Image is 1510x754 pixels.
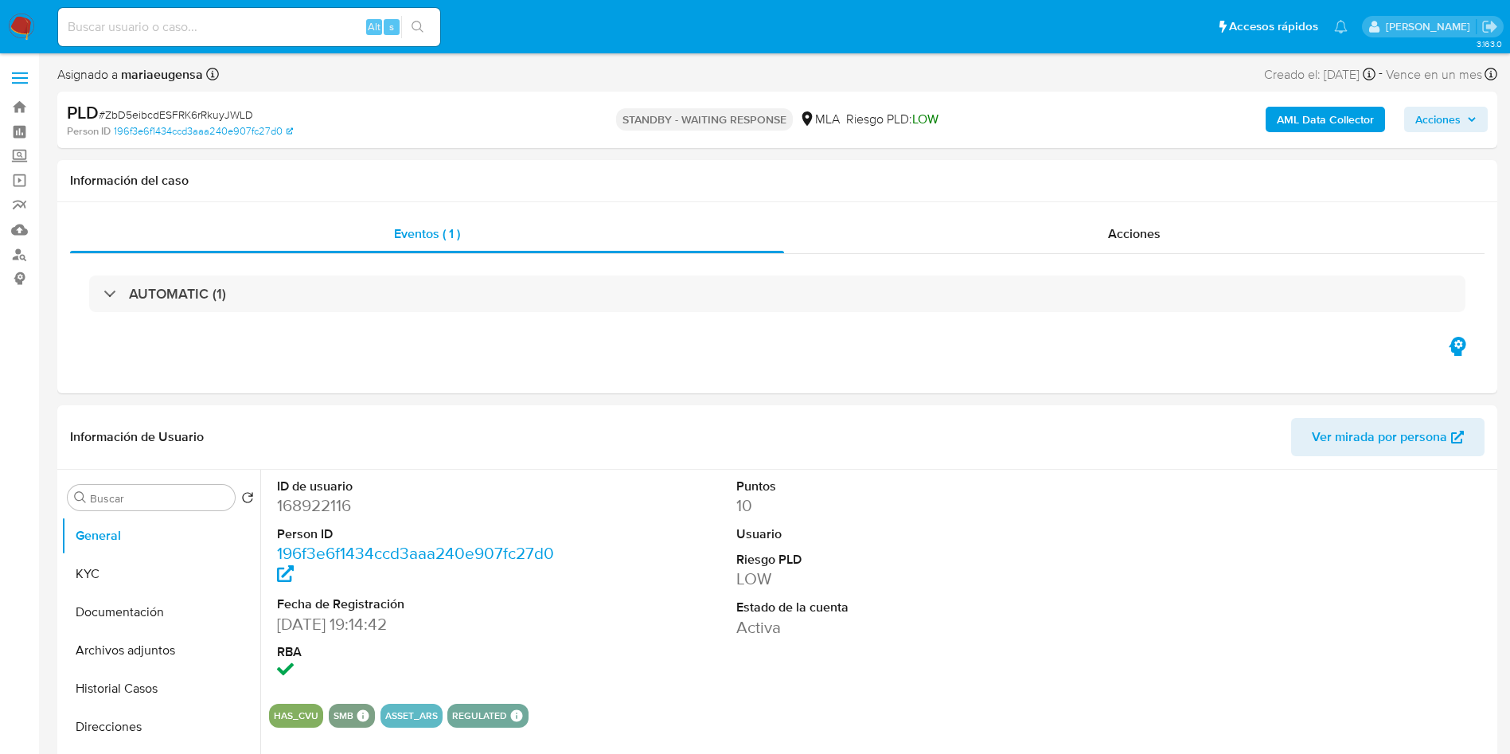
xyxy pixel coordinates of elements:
[241,491,254,509] button: Volver al orden por defecto
[394,225,460,243] span: Eventos ( 1 )
[1386,66,1482,84] span: Vence en un mes
[736,568,1027,590] dd: LOW
[912,110,938,128] span: LOW
[114,124,293,139] a: 196f3e6f1434ccd3aaa240e907fc27d0
[1404,107,1488,132] button: Acciones
[846,111,938,128] span: Riesgo PLD:
[277,478,568,495] dt: ID de usuario
[736,599,1027,616] dt: Estado de la cuenta
[61,708,260,746] button: Direcciones
[368,19,380,34] span: Alt
[1379,64,1383,85] span: -
[61,593,260,631] button: Documentación
[277,525,568,543] dt: Person ID
[129,285,226,303] h3: AUTOMATIC (1)
[74,491,87,504] button: Buscar
[1229,18,1318,35] span: Accesos rápidos
[90,491,228,506] input: Buscar
[61,670,260,708] button: Historial Casos
[58,17,440,37] input: Buscar usuario o caso...
[1291,418,1485,456] button: Ver mirada por persona
[736,525,1027,543] dt: Usuario
[61,631,260,670] button: Archivos adjuntos
[1312,418,1447,456] span: Ver mirada por persona
[67,100,99,125] b: PLD
[1334,20,1348,33] a: Notificaciones
[1108,225,1161,243] span: Acciones
[277,643,568,661] dt: RBA
[736,478,1027,495] dt: Puntos
[277,613,568,635] dd: [DATE] 19:14:42
[1415,107,1461,132] span: Acciones
[277,494,568,517] dd: 168922116
[1266,107,1385,132] button: AML Data Collector
[1264,64,1375,85] div: Creado el: [DATE]
[401,16,434,38] button: search-icon
[118,65,203,84] b: mariaeugensa
[61,517,260,555] button: General
[70,429,204,445] h1: Información de Usuario
[736,494,1027,517] dd: 10
[99,107,253,123] span: # ZbD5eibcdESFRK6rRkuyJWLD
[57,66,203,84] span: Asignado a
[277,596,568,613] dt: Fecha de Registración
[67,124,111,139] b: Person ID
[61,555,260,593] button: KYC
[89,275,1465,312] div: AUTOMATIC (1)
[1481,18,1498,35] a: Salir
[799,111,840,128] div: MLA
[616,108,793,131] p: STANDBY - WAITING RESPONSE
[389,19,394,34] span: s
[1277,107,1374,132] b: AML Data Collector
[277,541,554,587] a: 196f3e6f1434ccd3aaa240e907fc27d0
[70,173,1485,189] h1: Información del caso
[736,551,1027,568] dt: Riesgo PLD
[736,616,1027,639] dd: Activa
[1386,19,1476,34] p: mariaeugenia.sanchez@mercadolibre.com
